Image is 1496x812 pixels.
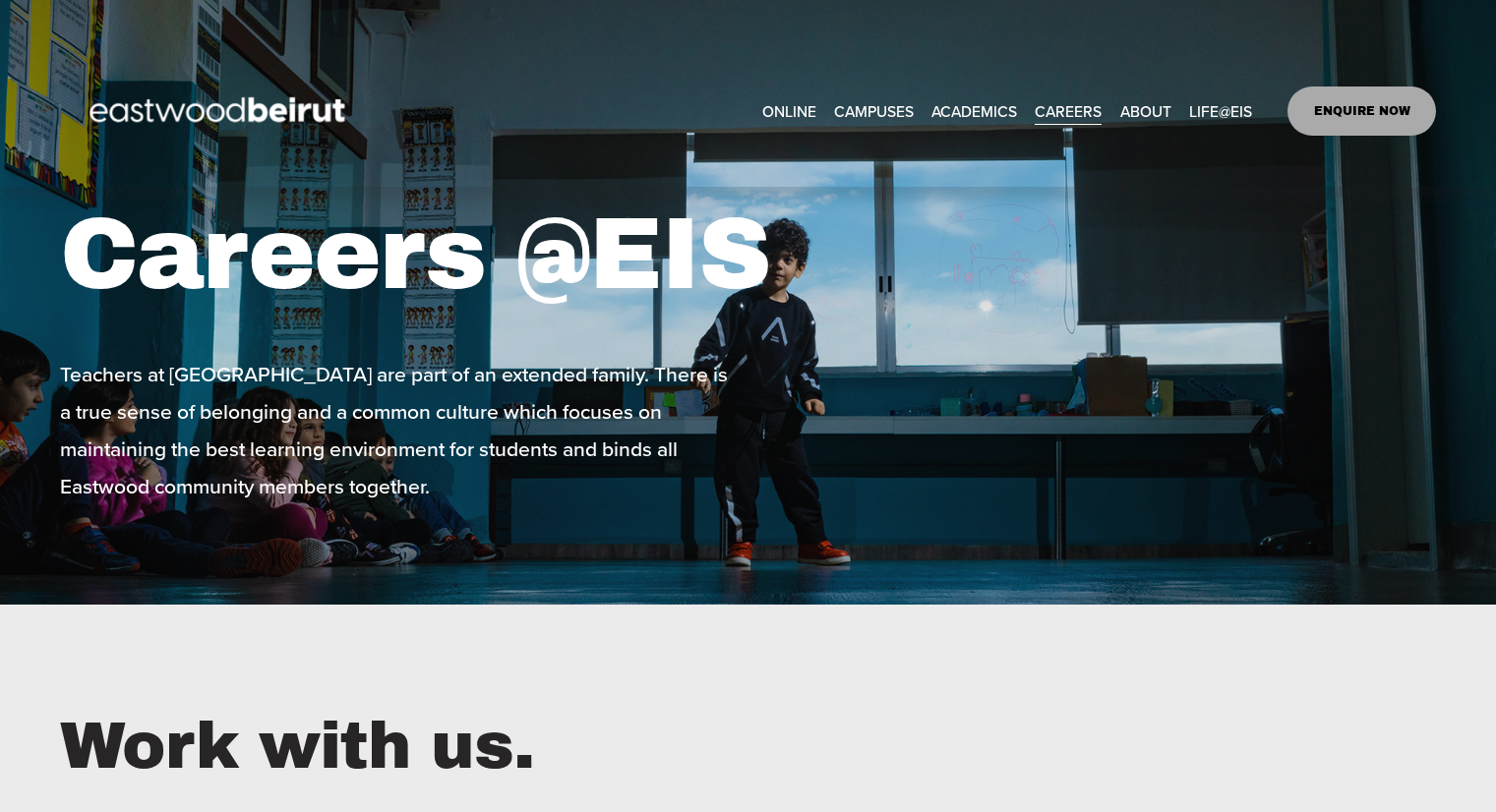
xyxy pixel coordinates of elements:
[1120,95,1171,126] a: folder dropdown
[834,95,914,126] a: folder dropdown
[834,97,914,125] span: CAMPUSES
[60,61,381,161] img: EastwoodIS Global Site
[1189,95,1252,126] a: folder dropdown
[931,95,1017,126] a: folder dropdown
[60,355,743,504] p: Teachers at [GEOGRAPHIC_DATA] are part of an extended family. There is a true sense of belonging ...
[60,703,1436,789] h2: Work with us.
[1287,87,1436,136] a: ENQUIRE NOW
[1120,97,1171,125] span: ABOUT
[60,194,859,316] h1: Careers @EIS
[1189,97,1252,125] span: LIFE@EIS
[1035,95,1102,126] a: CAREERS
[931,97,1017,125] span: ACADEMICS
[762,95,816,126] a: ONLINE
